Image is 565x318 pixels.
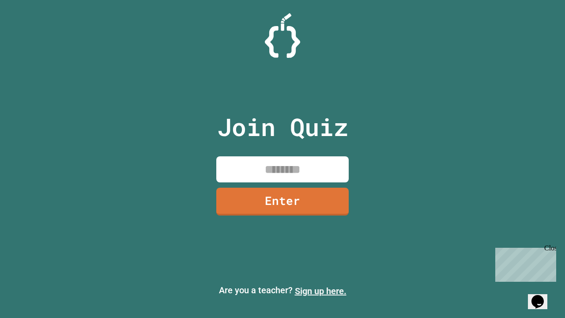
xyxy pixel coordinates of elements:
a: Sign up here. [295,286,347,296]
p: Join Quiz [217,109,348,145]
a: Enter [216,188,349,216]
iframe: chat widget [528,283,556,309]
p: Are you a teacher? [7,284,558,298]
iframe: chat widget [492,244,556,282]
div: Chat with us now!Close [4,4,61,56]
img: Logo.svg [265,13,300,58]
